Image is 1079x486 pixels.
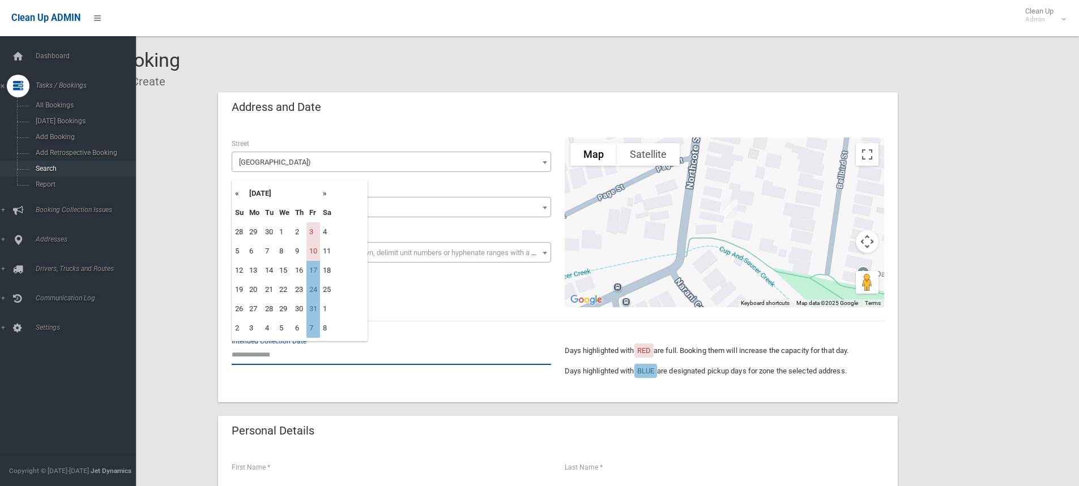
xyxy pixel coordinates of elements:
[1025,15,1054,24] small: Admin
[32,101,135,109] span: All Bookings
[246,280,262,299] td: 20
[262,261,276,280] td: 14
[234,154,548,170] span: Northcote Street (CANTERBURY 2193)
[246,299,262,319] td: 27
[32,324,144,332] span: Settings
[719,195,742,223] div: 100A Northcote Street, CANTERBURY NSW 2193
[568,293,605,307] a: Open this area in Google Maps (opens a new window)
[123,71,165,92] li: Create
[232,197,551,217] span: 100A
[320,319,334,338] td: 8
[262,222,276,242] td: 30
[32,117,135,125] span: [DATE] Bookings
[91,467,131,475] strong: Jet Dynamics
[232,184,246,203] th: «
[320,222,334,242] td: 4
[570,143,617,166] button: Show street map
[320,203,334,222] th: Sa
[32,52,144,60] span: Dashboard
[32,180,135,188] span: Report
[306,280,320,299] td: 24
[565,344,884,358] p: Days highlighted with are full. Booking them will increase the capacity for that day.
[292,261,306,280] td: 16
[276,203,292,222] th: We
[292,203,306,222] th: Th
[232,299,246,319] td: 26
[246,203,262,222] th: Mo
[32,149,135,157] span: Add Retrospective Booking
[320,299,334,319] td: 1
[246,242,262,261] td: 6
[246,319,262,338] td: 3
[232,280,246,299] td: 19
[32,133,135,141] span: Add Booking
[856,143,878,166] button: Toggle fullscreen view
[276,280,292,299] td: 22
[246,184,320,203] th: [DATE]
[320,184,334,203] th: »
[239,248,556,257] span: Select the unit number from the dropdown, delimit unit numbers or hyphenate ranges with a comma
[218,96,335,118] header: Address and Date
[246,261,262,280] td: 13
[306,319,320,338] td: 7
[232,261,246,280] td: 12
[306,299,320,319] td: 31
[232,222,246,242] td: 28
[292,280,306,299] td: 23
[11,12,80,23] span: Clean Up ADMIN
[32,235,144,243] span: Addresses
[276,319,292,338] td: 5
[262,242,276,261] td: 7
[262,203,276,222] th: Tu
[637,367,654,375] span: BLUE
[232,152,551,172] span: Northcote Street (CANTERBURY 2193)
[276,299,292,319] td: 29
[262,299,276,319] td: 28
[637,346,651,355] span: RED
[856,230,878,253] button: Map camera controls
[306,242,320,261] td: 10
[232,319,246,338] td: 2
[292,299,306,319] td: 30
[292,319,306,338] td: 6
[232,242,246,261] td: 5
[276,261,292,280] td: 15
[276,222,292,242] td: 1
[320,242,334,261] td: 11
[292,222,306,242] td: 2
[565,364,884,378] p: Days highlighted with are designated pickup days for zone the selected address.
[796,300,858,306] span: Map data ©2025 Google
[246,222,262,242] td: 29
[32,294,144,302] span: Communication Log
[262,319,276,338] td: 4
[617,143,680,166] button: Show satellite imagery
[232,203,246,222] th: Su
[32,206,144,214] span: Booking Collection Issues
[1020,7,1065,24] span: Clean Up
[32,265,144,273] span: Drivers, Trucks and Routes
[306,261,320,280] td: 17
[568,293,605,307] img: Google
[306,203,320,222] th: Fr
[9,467,89,475] span: Copyright © [DATE]-[DATE]
[741,299,790,307] button: Keyboard shortcuts
[32,165,135,173] span: Search
[320,261,334,280] td: 18
[276,242,292,261] td: 8
[218,420,328,442] header: Personal Details
[320,280,334,299] td: 25
[32,81,144,89] span: Tasks / Bookings
[234,200,548,216] span: 100A
[292,242,306,261] td: 9
[856,271,878,294] button: Drag Pegman onto the map to open Street View
[865,300,881,306] a: Terms (opens in new tab)
[306,222,320,242] td: 3
[262,280,276,299] td: 21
